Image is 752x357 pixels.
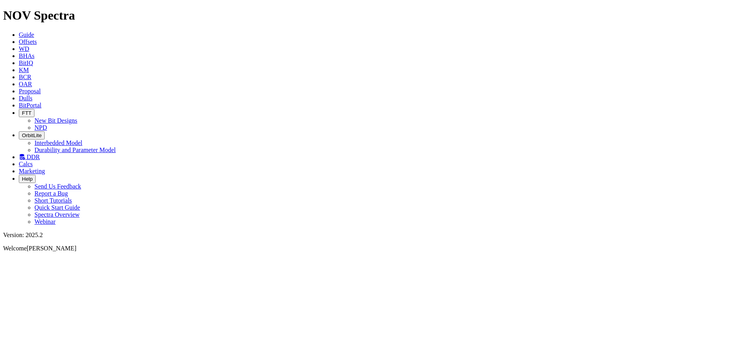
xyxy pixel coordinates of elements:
[19,53,34,59] a: BHAs
[19,31,34,38] a: Guide
[34,147,116,153] a: Durability and Parameter Model
[19,109,34,117] button: FTT
[3,232,749,239] div: Version: 2025.2
[34,183,81,190] a: Send Us Feedback
[34,190,68,197] a: Report a Bug
[34,140,82,146] a: Interbedded Model
[19,131,45,140] button: OrbitLite
[19,168,45,174] a: Marketing
[3,8,749,23] h1: NOV Spectra
[22,132,42,138] span: OrbitLite
[22,110,31,116] span: FTT
[34,124,47,131] a: NPD
[19,38,37,45] a: Offsets
[22,176,33,182] span: Help
[34,204,80,211] a: Quick Start Guide
[19,154,40,160] a: DDR
[34,218,56,225] a: Webinar
[19,102,42,109] a: BitPortal
[19,175,36,183] button: Help
[19,88,41,94] a: Proposal
[19,161,33,167] a: Calcs
[27,245,76,252] span: [PERSON_NAME]
[19,60,33,66] a: BitIQ
[19,95,33,101] a: Dulls
[34,197,72,204] a: Short Tutorials
[19,74,31,80] a: BCR
[19,81,32,87] a: OAR
[3,245,749,252] p: Welcome
[34,117,77,124] a: New Bit Designs
[19,45,29,52] a: WD
[19,67,29,73] a: KM
[27,154,40,160] span: DDR
[34,211,80,218] a: Spectra Overview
